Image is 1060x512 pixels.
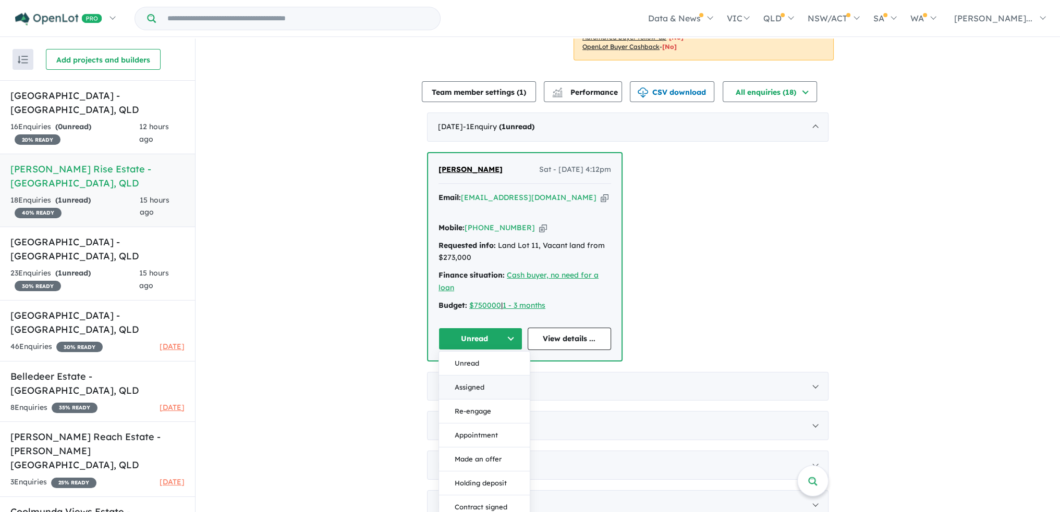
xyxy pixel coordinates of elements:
[10,267,139,292] div: 23 Enquir ies
[954,13,1032,23] span: [PERSON_NAME]...
[439,447,530,471] button: Made an offer
[15,208,62,218] span: 40 % READY
[630,81,714,102] button: CSV download
[427,113,828,142] div: [DATE]
[10,89,185,117] h5: [GEOGRAPHIC_DATA] - [GEOGRAPHIC_DATA] , QLD
[553,88,562,93] img: line-chart.svg
[438,328,522,350] button: Unread
[139,122,169,144] span: 12 hours ago
[638,88,648,98] img: download icon
[422,81,536,102] button: Team member settings (1)
[55,195,91,205] strong: ( unread)
[158,7,438,30] input: Try estate name, suburb, builder or developer
[15,13,102,26] img: Openlot PRO Logo White
[139,268,169,290] span: 15 hours ago
[499,122,534,131] strong: ( unread)
[58,122,63,131] span: 0
[438,299,611,312] div: |
[18,56,28,64] img: sort.svg
[662,43,677,51] span: [No]
[56,342,103,352] span: 30 % READY
[427,372,828,401] div: [DATE]
[544,81,622,102] button: Performance
[438,193,461,202] strong: Email:
[465,223,535,232] a: [PHONE_NUMBER]
[723,81,817,102] button: All enquiries (18)
[160,342,185,351] span: [DATE]
[582,33,666,41] u: Automated buyer follow-up
[10,308,185,336] h5: [GEOGRAPHIC_DATA] - [GEOGRAPHIC_DATA] , QLD
[10,476,96,489] div: 3 Enquir ies
[58,268,62,278] span: 1
[439,351,530,375] button: Unread
[427,411,828,440] div: [DATE]
[52,403,98,413] span: 35 % READY
[438,165,503,174] span: [PERSON_NAME]
[10,162,185,190] h5: [PERSON_NAME] Rise Estate - [GEOGRAPHIC_DATA] , QLD
[439,471,530,495] button: Holding deposit
[51,478,96,488] span: 25 % READY
[46,49,161,70] button: Add projects and builders
[554,88,618,97] span: Performance
[438,270,599,292] a: Cash buyer, no need for a loan
[10,402,98,414] div: 8 Enquir ies
[160,477,185,486] span: [DATE]
[503,301,545,310] a: 1 - 3 months
[439,375,530,399] button: Assigned
[427,451,828,480] div: [DATE]
[55,122,91,131] strong: ( unread)
[669,33,684,41] span: [No]
[140,195,169,217] span: 15 hours ago
[10,369,185,397] h5: Belledeer Estate - [GEOGRAPHIC_DATA] , QLD
[439,399,530,423] button: Re-engage
[539,164,611,176] span: Sat - [DATE] 4:12pm
[55,268,91,278] strong: ( unread)
[552,91,563,97] img: bar-chart.svg
[438,240,611,265] div: Land Lot 11, Vacant land from $273,000
[10,341,103,353] div: 46 Enquir ies
[10,430,185,472] h5: [PERSON_NAME] Reach Estate - [PERSON_NAME][GEOGRAPHIC_DATA] , QLD
[438,270,505,280] strong: Finance situation:
[160,403,185,412] span: [DATE]
[15,134,60,145] span: 20 % READY
[15,281,61,291] span: 30 % READY
[10,194,140,219] div: 18 Enquir ies
[601,192,608,203] button: Copy
[528,328,612,350] a: View details ...
[10,235,185,263] h5: [GEOGRAPHIC_DATA] - [GEOGRAPHIC_DATA] , QLD
[539,222,547,233] button: Copy
[438,301,467,310] strong: Budget:
[519,88,523,97] span: 1
[439,423,530,447] button: Appointment
[469,301,501,310] a: $750000
[10,121,139,146] div: 16 Enquir ies
[438,241,496,250] strong: Requested info:
[58,195,62,205] span: 1
[461,193,596,202] a: [EMAIL_ADDRESS][DOMAIN_NAME]
[463,122,534,131] span: - 1 Enquir y
[502,122,506,131] span: 1
[582,43,660,51] u: OpenLot Buyer Cashback
[438,164,503,176] a: [PERSON_NAME]
[438,223,465,232] strong: Mobile:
